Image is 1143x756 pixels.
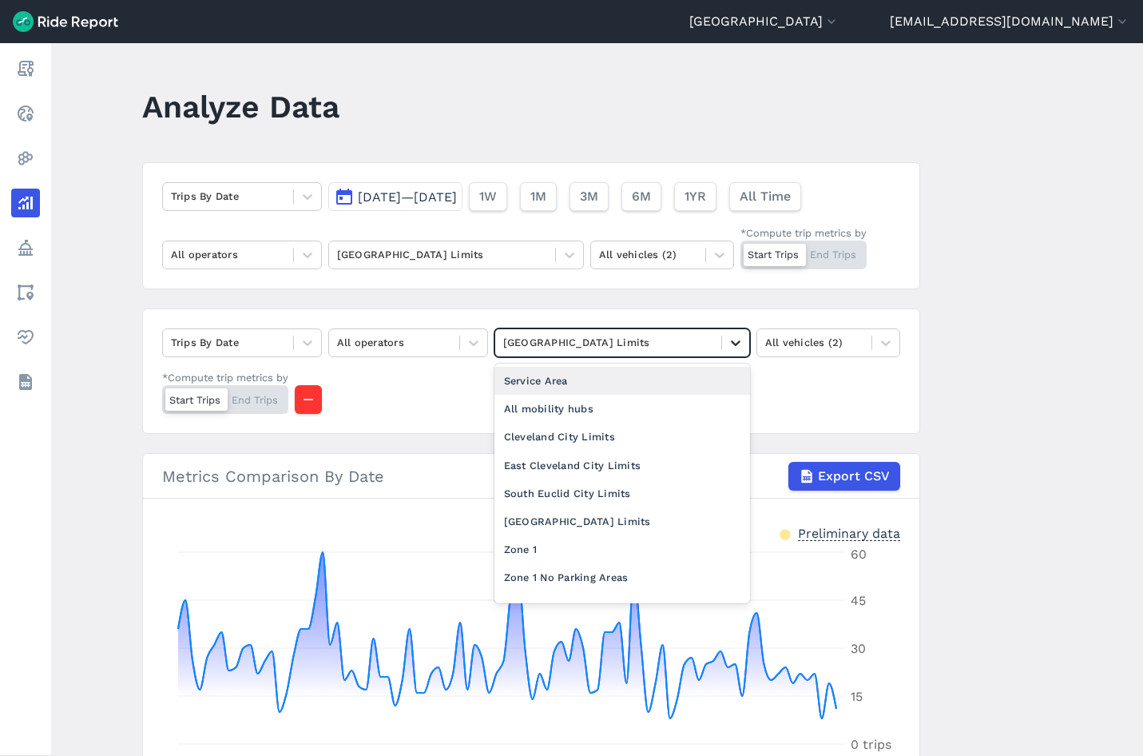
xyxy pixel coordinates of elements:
[358,189,457,205] span: [DATE]—[DATE]
[890,12,1130,31] button: [EMAIL_ADDRESS][DOMAIN_NAME]
[494,563,750,591] div: Zone 1 No Parking Areas
[469,182,507,211] button: 1W
[729,182,801,211] button: All Time
[580,187,598,206] span: 3M
[851,593,866,608] tspan: 45
[570,182,609,211] button: 3M
[851,689,863,704] tspan: 15
[479,187,497,206] span: 1W
[851,547,867,562] tspan: 60
[685,187,706,206] span: 1YR
[689,12,839,31] button: [GEOGRAPHIC_DATA]
[494,535,750,563] div: Zone 1
[520,182,557,211] button: 1M
[674,182,716,211] button: 1YR
[11,368,40,396] a: Datasets
[632,187,651,206] span: 6M
[328,182,462,211] button: [DATE]—[DATE]
[494,423,750,451] div: Cleveland City Limits
[494,367,750,395] div: Service Area
[11,323,40,352] a: Health
[494,507,750,535] div: [GEOGRAPHIC_DATA] Limits
[851,737,891,752] tspan: 0 trips
[162,370,288,385] div: *Compute trip metrics by
[494,452,750,479] div: East Cleveland City Limits
[11,54,40,83] a: Report
[11,144,40,173] a: Heatmaps
[494,479,750,507] div: South Euclid City Limits
[740,225,867,241] div: *Compute trip metrics by
[818,467,890,486] span: Export CSV
[740,187,791,206] span: All Time
[13,11,118,32] img: Ride Report
[11,99,40,128] a: Realtime
[11,233,40,262] a: Policy
[142,85,339,129] h1: Analyze Data
[11,189,40,217] a: Analyze
[788,462,900,491] button: Export CSV
[798,524,900,541] div: Preliminary data
[11,278,40,307] a: Areas
[851,641,866,656] tspan: 30
[621,182,661,211] button: 6M
[494,395,750,423] div: All mobility hubs
[162,462,900,491] div: Metrics Comparison By Date
[494,592,750,620] div: test
[530,187,546,206] span: 1M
